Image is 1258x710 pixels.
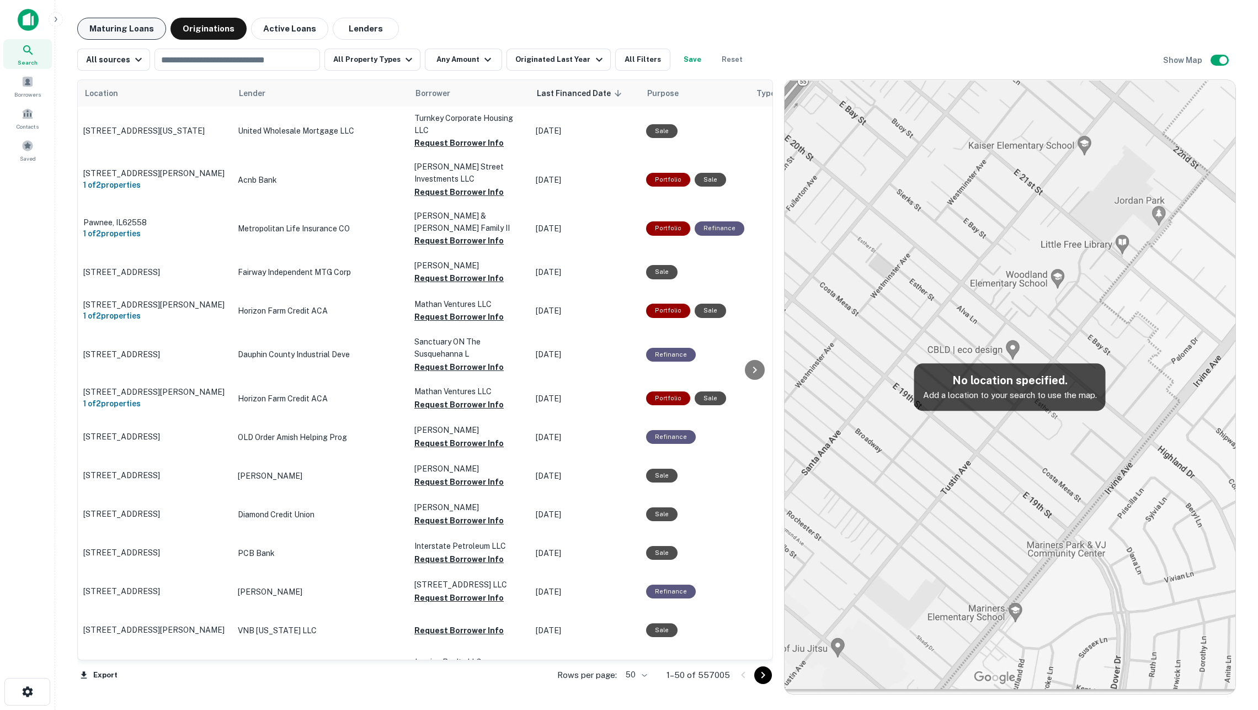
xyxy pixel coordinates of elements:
p: Metropolitan Life Insurance CO [238,222,403,235]
div: Sale [695,391,726,405]
span: Search [18,58,38,67]
button: Export [77,667,120,683]
div: Sale [646,623,678,637]
p: [DATE] [536,266,635,278]
button: Go to next page [754,666,772,684]
p: [PERSON_NAME] [414,501,525,513]
p: [PERSON_NAME] Street Investments LLC [414,161,525,185]
p: [PERSON_NAME] [414,424,525,436]
p: [DATE] [536,348,635,361]
p: Rows per page: [557,669,617,682]
div: This loan purpose was for refinancing [695,221,744,235]
h6: 1 of 2 properties [83,310,227,322]
p: [DATE] [536,305,635,317]
p: [STREET_ADDRESS] [83,586,227,596]
button: Request Borrower Info [414,624,504,637]
p: Mathan Ventures LLC [414,385,525,398]
p: Horizon Farm Credit ACA [238,393,403,405]
p: [STREET_ADDRESS][PERSON_NAME] [83,625,227,635]
div: This loan purpose was for refinancing [646,430,696,444]
span: Contacts [17,122,39,131]
p: United Wholesale Mortgage LLC [238,125,403,137]
p: Pawnee, IL62558 [83,218,227,227]
button: Lenders [333,18,399,40]
p: Mathan Ventures LLC [414,298,525,310]
div: This is a portfolio loan with 2 properties [646,173,690,187]
p: [DATE] [536,586,635,598]
th: Last Financed Date [530,80,641,107]
span: Borrowers [14,90,41,99]
p: [STREET_ADDRESS] [83,548,227,558]
p: OLD Order Amish Helping Prog [238,431,403,443]
button: Request Borrower Info [414,514,504,527]
p: [PERSON_NAME] [238,470,403,482]
button: Request Borrower Info [414,136,504,150]
button: Request Borrower Info [414,272,504,285]
p: Dauphin County Industrial Deve [238,348,403,361]
button: Reset [715,49,750,71]
button: Maturing Loans [77,18,166,40]
p: 1–50 of 557005 [667,669,730,682]
h6: 1 of 2 properties [83,227,227,240]
div: Sale [646,265,678,279]
p: [DATE] [536,174,635,186]
p: Sanctuary ON The Susquehanna L [414,336,525,360]
div: 50 [621,667,649,683]
a: Contacts [3,103,52,133]
button: Request Borrower Info [414,398,504,411]
h6: 1 of 2 properties [83,179,227,191]
p: Fairway Independent MTG Corp [238,266,403,278]
p: Horizon Farm Credit ACA [238,305,403,317]
button: Originated Last Year [507,49,610,71]
p: [DATE] [536,470,635,482]
span: Lender [239,87,265,100]
p: Jenaina Realty LLC [414,656,525,668]
p: [DATE] [536,431,635,443]
button: Originations [170,18,247,40]
button: All Property Types [324,49,420,71]
p: [STREET_ADDRESS] [83,267,227,277]
div: This loan purpose was for refinancing [646,585,696,598]
th: Lender [232,80,409,107]
button: Request Borrower Info [414,591,504,605]
p: [DATE] [536,393,635,405]
h5: No location specified. [923,372,1097,389]
button: Save your search to get updates of matches that match your search criteria. [675,49,710,71]
p: Acnb Bank [238,174,403,186]
button: Request Borrower Info [414,361,504,374]
button: Request Borrower Info [414,553,504,566]
button: Request Borrower Info [414,475,504,489]
th: Purpose [641,80,750,107]
p: [STREET_ADDRESS] [83,432,227,442]
p: Add a location to your search to use the map. [923,389,1097,402]
p: [DATE] [536,624,635,637]
p: [STREET_ADDRESS] [83,509,227,519]
h6: 1 of 2 properties [83,398,227,410]
div: Originated Last Year [515,53,605,66]
p: Interstate Petroleum LLC [414,540,525,552]
div: This loan purpose was for refinancing [646,348,696,362]
img: capitalize-icon.png [18,9,39,31]
div: Sale [695,304,726,317]
p: [PERSON_NAME] [238,586,403,598]
p: [PERSON_NAME] & [PERSON_NAME] Family II [414,210,525,234]
button: Request Borrower Info [414,234,504,247]
p: PCB Bank [238,547,403,559]
div: Chat Widget [1203,622,1258,675]
button: All sources [77,49,150,71]
a: Saved [3,135,52,165]
div: This is a portfolio loan with 2 properties [646,304,690,317]
span: Saved [20,154,36,163]
span: Last Financed Date [537,87,625,100]
button: Request Borrower Info [414,310,504,324]
p: VNB [US_STATE] LLC [238,624,403,637]
a: Search [3,39,52,69]
p: [STREET_ADDRESS][US_STATE] [83,126,227,136]
button: Request Borrower Info [414,437,504,450]
p: [STREET_ADDRESS] [83,349,227,359]
div: Sale [646,546,678,560]
button: All Filters [615,49,670,71]
button: Request Borrower Info [414,186,504,199]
